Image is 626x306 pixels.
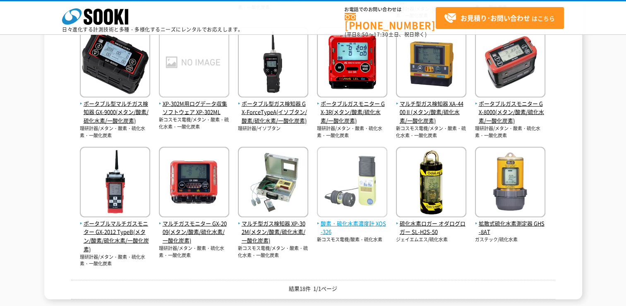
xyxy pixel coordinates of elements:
img: XA-4400Ⅱ(メタン/酸素/硫化水素/一酸化炭素) [396,27,466,100]
span: マルチガスモニター GX-2009(メタン/酸素/硫化水素/一酸化炭素) [159,219,229,245]
span: 拡散式硫化水素測定器 GHS-8AT [475,219,545,237]
span: (平日 ～ 土日、祝日除く) [345,31,427,38]
p: 新コスモス電機/酸素・硫化水素 [317,236,387,243]
span: マルチ型ガス検知器 XP-302M(メタン/酸素/硫化水素/一酸化炭素) [238,219,308,245]
img: GX-ForceTypeA(イソブタン/酸素/硫化水素/一酸化炭素) [238,27,308,100]
p: 新コスモス電機/メタン・酸素・硫化水素・一酸化炭素 [396,125,466,139]
a: ポータブルガスモニター GX-3R(メタン/酸素/硫化水素/一酸化炭素) [317,91,387,125]
span: ポータブルマルチガスモニター GX-2012 TypeB(メタン/酸素/硫化水素/一酸化炭素) [80,219,150,254]
a: お見積り･お問い合わせはこちら [436,7,564,29]
span: 17:30 [374,31,389,38]
span: ポータブルガスモニター GX-8000(メタン/酸素/硫化水素/一酸化炭素) [475,100,545,125]
a: [PHONE_NUMBER] [345,13,436,30]
img: GX-9000(メタン/酸素/硫化水素/一酸化炭素) [80,27,150,100]
span: ポータブル型ガス検知器 GX-ForceTypeA(イソブタン/酸素/硫化水素/一酸化炭素) [238,100,308,125]
p: ジェイエムエス/硫化水素 [396,236,466,243]
a: ポータブルマルチガスモニター GX-2012 TypeB(メタン/酸素/硫化水素/一酸化炭素) [80,211,150,254]
a: 拡散式硫化水素測定器 GHS-8AT [475,211,545,236]
a: マルチ型ガス検知器 XA-4400Ⅱ(メタン/酸素/硫化水素/一酸化炭素) [396,91,466,125]
a: ポータブル型ガス検知器 GX-ForceTypeA(イソブタン/酸素/硫化水素/一酸化炭素) [238,91,308,125]
p: 理研計器/メタン・酸素・硫化水素・一酸化炭素 [80,254,150,267]
a: ポータブル型マルチガス検知器 GX-9000(メタン/酸素/硫化水素/一酸化炭素) [80,91,150,125]
p: 結果18件 1/1ページ [71,284,555,293]
span: 8:50 [357,31,369,38]
img: XP-302M(メタン/酸素/硫化水素/一酸化炭素) [238,147,308,219]
img: GHS-8AT [475,147,545,219]
span: お電話でのお問い合わせは [345,7,436,12]
p: 日々進化する計測技術と多種・多様化するニーズにレンタルでお応えします。 [62,27,243,32]
span: 硫化水素ロガー オダログロガー SL-H2S-50 [396,219,466,237]
img: XOS-326 [317,147,387,219]
p: 新コスモス電機/メタン・酸素・硫化水素・一酸化炭素 [238,245,308,259]
img: GX-8000(メタン/酸素/硫化水素/一酸化炭素) [475,27,545,100]
a: マルチ型ガス検知器 XP-302M(メタン/酸素/硫化水素/一酸化炭素) [238,211,308,245]
a: 酸素・硫化水素濃度計 XOS-326 [317,211,387,236]
p: 理研計器/メタン・酸素・硫化水素・一酸化炭素 [317,125,387,139]
span: ポータブル型マルチガス検知器 GX-9000(メタン/酸素/硫化水素/一酸化炭素) [80,100,150,125]
p: 理研計器/イソブタン [238,125,308,132]
img: GX-3R(メタン/酸素/硫化水素/一酸化炭素) [317,27,387,100]
a: 硫化水素ロガー オダログロガー SL-H2S-50 [396,211,466,236]
p: 理研計器/メタン・酸素・硫化水素・一酸化炭素 [159,245,229,259]
span: ポータブルガスモニター GX-3R(メタン/酸素/硫化水素/一酸化炭素) [317,100,387,125]
img: GX-2012 TypeB(メタン/酸素/硫化水素/一酸化炭素) [80,147,150,219]
p: 理研計器/メタン・酸素・硫化水素・一酸化炭素 [80,125,150,139]
strong: お見積り･お問い合わせ [461,13,530,23]
p: ガステック/硫化水素 [475,236,545,243]
span: XP-302M用ログデータ収集ソフトウェア XP-302ML [159,100,229,117]
span: はこちら [444,12,555,24]
p: 理研計器/メタン・酸素・硫化水素・一酸化炭素 [475,125,545,139]
a: ポータブルガスモニター GX-8000(メタン/酸素/硫化水素/一酸化炭素) [475,91,545,125]
span: マルチ型ガス検知器 XA-4400Ⅱ(メタン/酸素/硫化水素/一酸化炭素) [396,100,466,125]
a: マルチガスモニター GX-2009(メタン/酸素/硫化水素/一酸化炭素) [159,211,229,245]
p: 新コスモス電機/メタン・酸素・硫化水素・一酸化炭素 [159,117,229,130]
img: GX-2009(メタン/酸素/硫化水素/一酸化炭素) [159,147,229,219]
a: XP-302M用ログデータ収集ソフトウェア XP-302ML [159,91,229,117]
img: XP-302ML [159,27,229,100]
span: 酸素・硫化水素濃度計 XOS-326 [317,219,387,237]
img: オダログロガー SL-H2S-50 [396,147,466,219]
